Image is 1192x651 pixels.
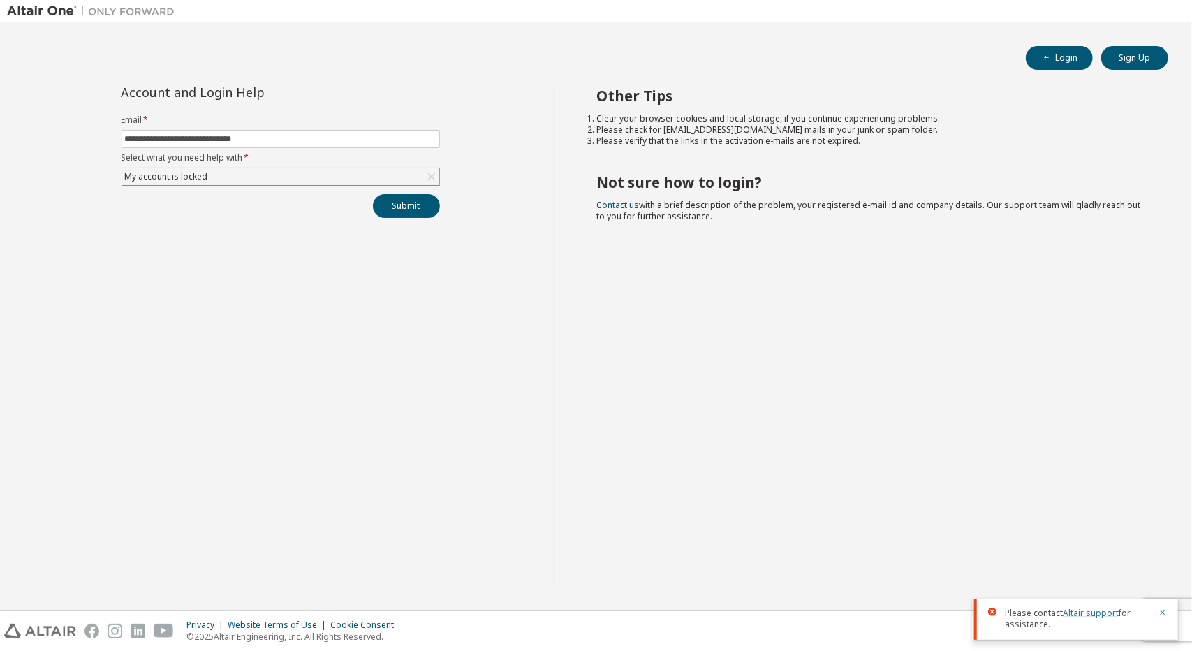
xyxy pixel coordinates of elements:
[228,620,330,631] div: Website Terms of Use
[84,624,99,638] img: facebook.svg
[596,113,1143,124] li: Clear your browser cookies and local storage, if you continue experiencing problems.
[186,620,228,631] div: Privacy
[596,136,1143,147] li: Please verify that the links in the activation e-mails are not expired.
[4,624,76,638] img: altair_logo.svg
[596,173,1143,191] h2: Not sure how to login?
[1005,608,1150,630] span: Please contact for assistance.
[596,124,1143,136] li: Please check for [EMAIL_ADDRESS][DOMAIN_NAME] mails in your junk or spam folder.
[154,624,174,638] img: youtube.svg
[596,87,1143,105] h2: Other Tips
[330,620,402,631] div: Cookie Consent
[1063,607,1119,619] a: Altair support
[131,624,145,638] img: linkedin.svg
[122,152,440,163] label: Select what you need help with
[186,631,402,643] p: © 2025 Altair Engineering, Inc. All Rights Reserved.
[122,115,440,126] label: Email
[1101,46,1168,70] button: Sign Up
[122,168,439,185] div: My account is locked
[123,169,210,184] div: My account is locked
[122,87,376,98] div: Account and Login Help
[1026,46,1093,70] button: Login
[108,624,122,638] img: instagram.svg
[7,4,182,18] img: Altair One
[596,199,639,211] a: Contact us
[373,194,440,218] button: Submit
[596,199,1140,222] span: with a brief description of the problem, your registered e-mail id and company details. Our suppo...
